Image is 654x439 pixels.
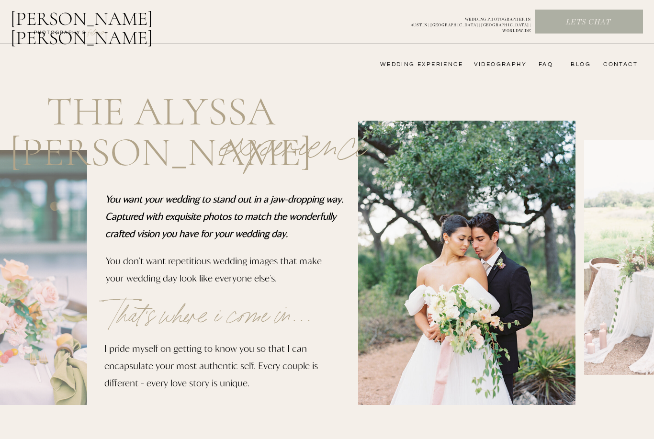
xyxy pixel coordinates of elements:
a: wedding experience [367,61,463,68]
a: WEDDING PHOTOGRAPHER INAUSTIN | [GEOGRAPHIC_DATA] | [GEOGRAPHIC_DATA] | WORLDWIDE [395,17,531,27]
a: FAQ [534,61,553,68]
a: CONTACT [600,61,638,68]
p: You don't want repetitious wedding images that make your wedding day look like everyone else's. [106,252,337,295]
a: [PERSON_NAME] [PERSON_NAME] [11,9,203,32]
a: bLog [567,61,591,68]
a: Lets chat [536,17,641,28]
p: That's where i come in... [106,284,345,352]
a: videography [471,61,527,68]
b: You want your wedding to stand out in a jaw-dropping way. Captured with exquisite photos to match... [105,193,343,239]
a: FILMs [79,26,114,37]
p: I pride myself on getting to know you so that I can encapsulate your most authentic self. Every c... [104,339,337,403]
a: photography & [29,29,91,41]
p: WEDDING PHOTOGRAPHER IN AUSTIN | [GEOGRAPHIC_DATA] | [GEOGRAPHIC_DATA] | WORLDWIDE [395,17,531,27]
